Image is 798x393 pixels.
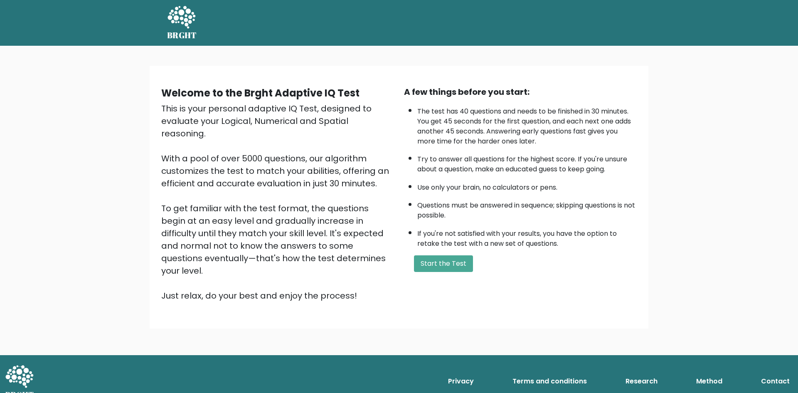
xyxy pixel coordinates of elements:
div: A few things before you start: [404,86,637,98]
li: The test has 40 questions and needs to be finished in 30 minutes. You get 45 seconds for the firs... [417,102,637,146]
li: If you're not satisfied with your results, you have the option to retake the test with a new set ... [417,225,637,249]
div: This is your personal adaptive IQ Test, designed to evaluate your Logical, Numerical and Spatial ... [161,102,394,302]
b: Welcome to the Brght Adaptive IQ Test [161,86,360,100]
li: Use only your brain, no calculators or pens. [417,178,637,193]
a: Research [622,373,661,390]
a: Contact [758,373,793,390]
button: Start the Test [414,255,473,272]
a: Terms and conditions [509,373,590,390]
a: Method [693,373,726,390]
li: Try to answer all questions for the highest score. If you're unsure about a question, make an edu... [417,150,637,174]
a: BRGHT [167,3,197,42]
li: Questions must be answered in sequence; skipping questions is not possible. [417,196,637,220]
a: Privacy [445,373,477,390]
h5: BRGHT [167,30,197,40]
